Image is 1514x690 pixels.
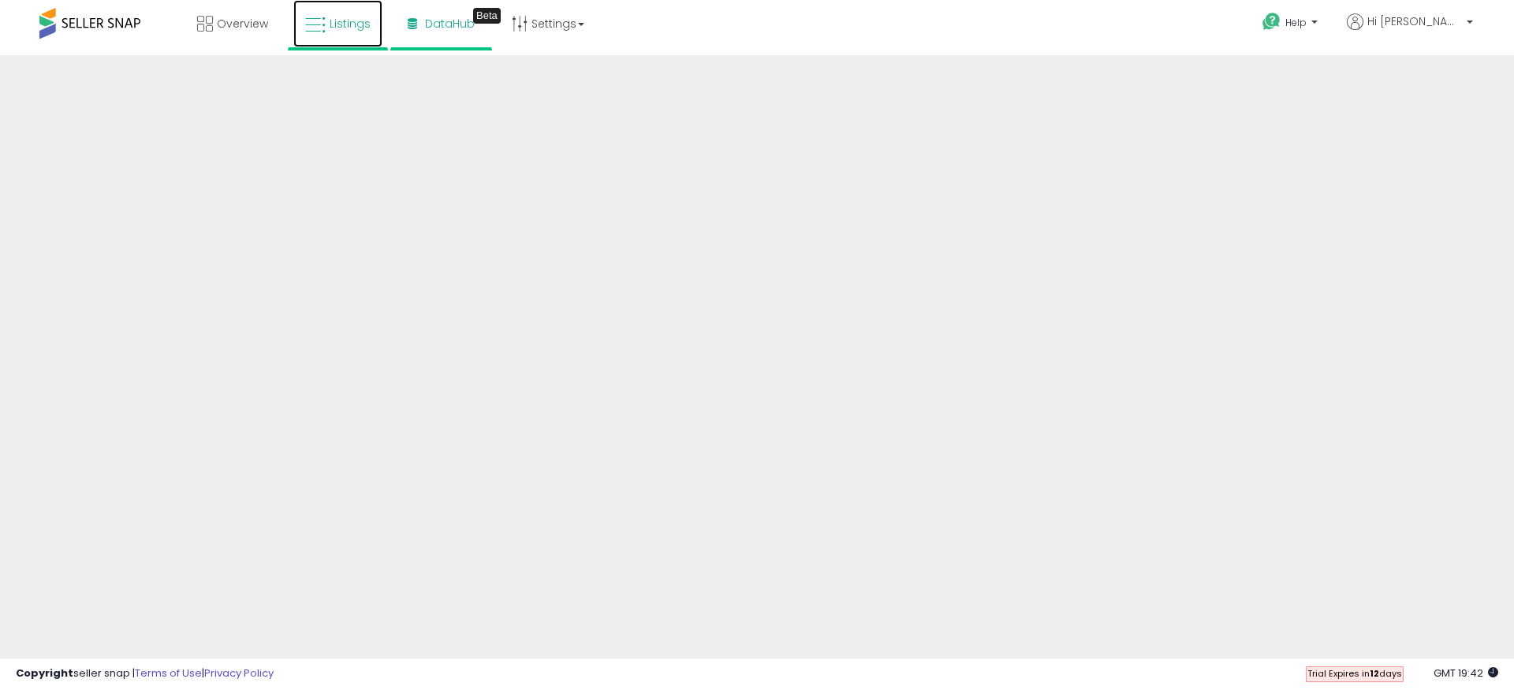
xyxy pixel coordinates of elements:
[1434,666,1498,681] span: 2025-10-8 19:42 GMT
[1370,667,1379,680] b: 12
[1347,13,1473,49] a: Hi [PERSON_NAME]
[473,8,501,24] div: Tooltip anchor
[1285,16,1307,29] span: Help
[330,16,371,32] span: Listings
[1307,667,1402,680] span: Trial Expires in days
[204,666,274,681] a: Privacy Policy
[135,666,202,681] a: Terms of Use
[16,666,274,681] div: seller snap | |
[217,16,268,32] span: Overview
[1367,13,1462,29] span: Hi [PERSON_NAME]
[425,16,475,32] span: DataHub
[16,666,73,681] strong: Copyright
[1262,12,1281,32] i: Get Help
